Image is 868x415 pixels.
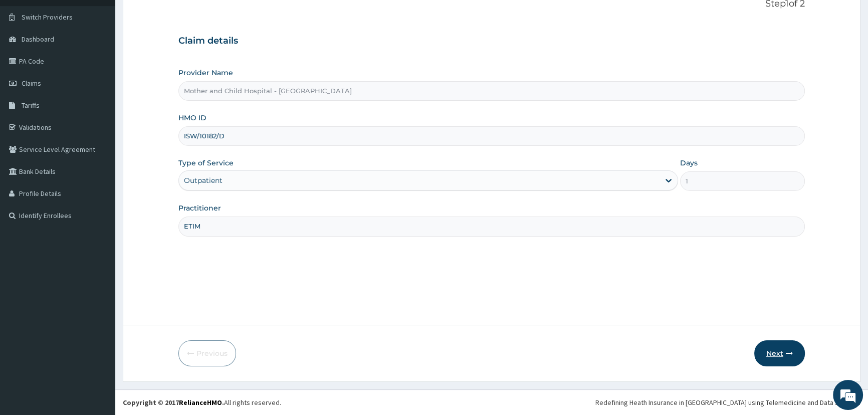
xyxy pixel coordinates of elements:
strong: Copyright © 2017 . [123,398,224,407]
div: Outpatient [184,175,223,185]
img: d_794563401_company_1708531726252_794563401 [19,50,41,75]
label: Days [680,158,698,168]
div: Minimize live chat window [164,5,188,29]
label: HMO ID [178,113,206,123]
span: Claims [22,79,41,88]
div: Redefining Heath Insurance in [GEOGRAPHIC_DATA] using Telemedicine and Data Science! [595,397,860,407]
span: Tariffs [22,101,40,110]
label: Practitioner [178,203,221,213]
a: RelianceHMO [179,398,222,407]
button: Previous [178,340,236,366]
h3: Claim details [178,36,805,47]
textarea: Type your message and hit 'Enter' [5,274,191,309]
footer: All rights reserved. [115,389,868,415]
input: Enter Name [178,217,805,236]
div: Chat with us now [52,56,168,69]
label: Provider Name [178,68,233,78]
input: Enter HMO ID [178,126,805,146]
label: Type of Service [178,158,234,168]
span: Switch Providers [22,13,73,22]
span: We're online! [58,126,138,228]
span: Dashboard [22,35,54,44]
button: Next [754,340,805,366]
